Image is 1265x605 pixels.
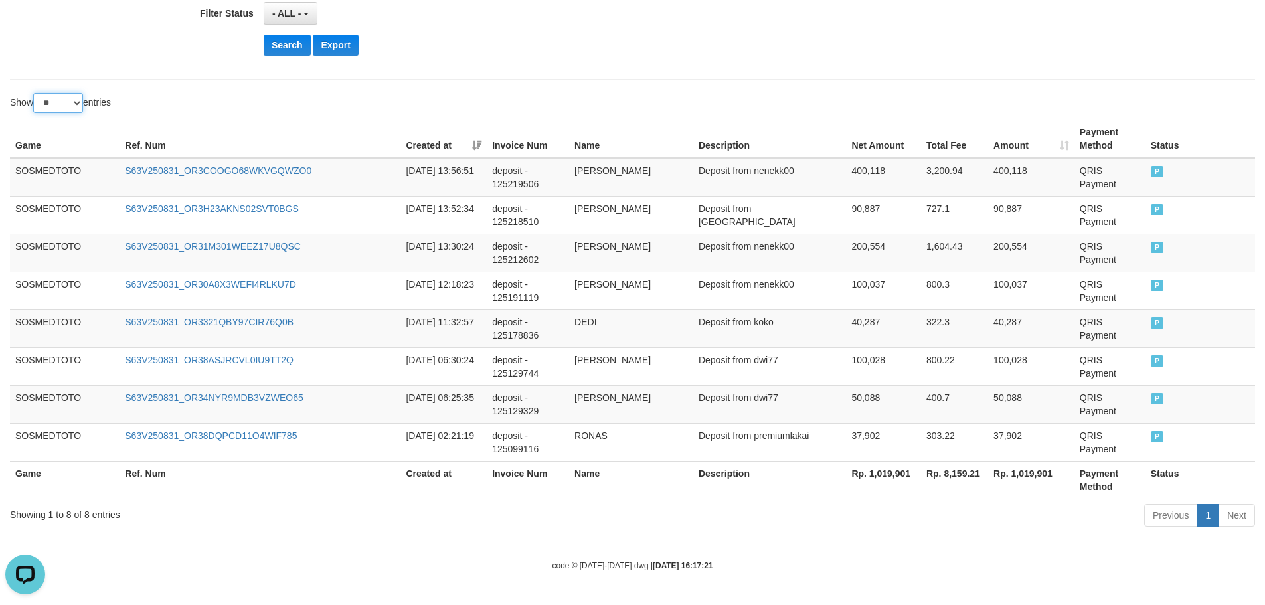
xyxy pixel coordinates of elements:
td: QRIS Payment [1074,234,1145,272]
td: QRIS Payment [1074,196,1145,234]
th: Game [10,120,120,158]
td: SOSMEDTOTO [10,347,120,385]
td: Deposit from nenekk00 [693,272,846,309]
th: Status [1145,120,1255,158]
td: SOSMEDTOTO [10,309,120,347]
span: - ALL - [272,8,301,19]
td: [DATE] 11:32:57 [400,309,487,347]
td: deposit - 125218510 [487,196,569,234]
td: [DATE] 12:18:23 [400,272,487,309]
a: S63V250831_OR31M301WEEZ17U8QSC [125,241,301,252]
th: Name [569,461,693,499]
span: PAID [1151,317,1164,329]
td: 100,028 [846,347,921,385]
th: Name [569,120,693,158]
th: Rp. 8,159.21 [921,461,988,499]
td: 400,118 [846,158,921,197]
span: PAID [1151,393,1164,404]
a: S63V250831_OR38DQPCD11O4WIF785 [125,430,297,441]
a: S63V250831_OR30A8X3WEFI4RLKU7D [125,279,296,290]
a: Previous [1144,504,1197,527]
td: QRIS Payment [1074,347,1145,385]
strong: [DATE] 16:17:21 [653,561,713,570]
td: 100,037 [846,272,921,309]
td: 100,037 [988,272,1074,309]
td: 50,088 [988,385,1074,423]
td: 90,887 [846,196,921,234]
td: Deposit from premiumlakai [693,423,846,461]
td: 727.1 [921,196,988,234]
td: deposit - 125129744 [487,347,569,385]
a: 1 [1197,504,1219,527]
td: [DATE] 06:25:35 [400,385,487,423]
small: code © [DATE]-[DATE] dwg | [552,561,713,570]
div: Showing 1 to 8 of 8 entries [10,503,517,521]
td: Deposit from nenekk00 [693,234,846,272]
th: Game [10,461,120,499]
th: Amount: activate to sort column ascending [988,120,1074,158]
td: 200,554 [988,234,1074,272]
td: deposit - 125191119 [487,272,569,309]
a: S63V250831_OR3H23AKNS02SVT0BGS [125,203,299,214]
th: Ref. Num [120,120,400,158]
td: Deposit from nenekk00 [693,158,846,197]
a: S63V250831_OR3COOGO68WKVGQWZO0 [125,165,311,176]
td: 40,287 [988,309,1074,347]
th: Status [1145,461,1255,499]
td: deposit - 125212602 [487,234,569,272]
td: [DATE] 13:56:51 [400,158,487,197]
span: PAID [1151,242,1164,253]
td: SOSMEDTOTO [10,385,120,423]
select: Showentries [33,93,83,113]
th: Rp. 1,019,901 [988,461,1074,499]
span: PAID [1151,280,1164,291]
td: [DATE] 06:30:24 [400,347,487,385]
th: Description [693,461,846,499]
td: [DATE] 02:21:19 [400,423,487,461]
td: 90,887 [988,196,1074,234]
td: QRIS Payment [1074,272,1145,309]
td: SOSMEDTOTO [10,158,120,197]
td: 1,604.43 [921,234,988,272]
label: Show entries [10,93,111,113]
button: Search [264,35,311,56]
td: deposit - 125178836 [487,309,569,347]
td: 37,902 [846,423,921,461]
td: DEDI [569,309,693,347]
button: - ALL - [264,2,317,25]
td: 3,200.94 [921,158,988,197]
span: PAID [1151,431,1164,442]
td: deposit - 125129329 [487,385,569,423]
td: 400.7 [921,385,988,423]
th: Created at [400,461,487,499]
th: Created at: activate to sort column ascending [400,120,487,158]
td: 100,028 [988,347,1074,385]
td: Deposit from dwi77 [693,347,846,385]
span: PAID [1151,166,1164,177]
td: 800.22 [921,347,988,385]
td: Deposit from [GEOGRAPHIC_DATA] [693,196,846,234]
td: SOSMEDTOTO [10,423,120,461]
td: [PERSON_NAME] [569,158,693,197]
th: Payment Method [1074,120,1145,158]
td: 37,902 [988,423,1074,461]
td: [DATE] 13:52:34 [400,196,487,234]
td: SOSMEDTOTO [10,272,120,309]
th: Invoice Num [487,120,569,158]
td: [PERSON_NAME] [569,347,693,385]
th: Net Amount [846,120,921,158]
td: Deposit from koko [693,309,846,347]
button: Open LiveChat chat widget [5,5,45,45]
td: deposit - 125099116 [487,423,569,461]
td: QRIS Payment [1074,158,1145,197]
th: Ref. Num [120,461,400,499]
td: [PERSON_NAME] [569,385,693,423]
td: 40,287 [846,309,921,347]
td: 200,554 [846,234,921,272]
td: QRIS Payment [1074,423,1145,461]
td: RONAS [569,423,693,461]
td: deposit - 125219506 [487,158,569,197]
th: Description [693,120,846,158]
button: Export [313,35,358,56]
td: 400,118 [988,158,1074,197]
